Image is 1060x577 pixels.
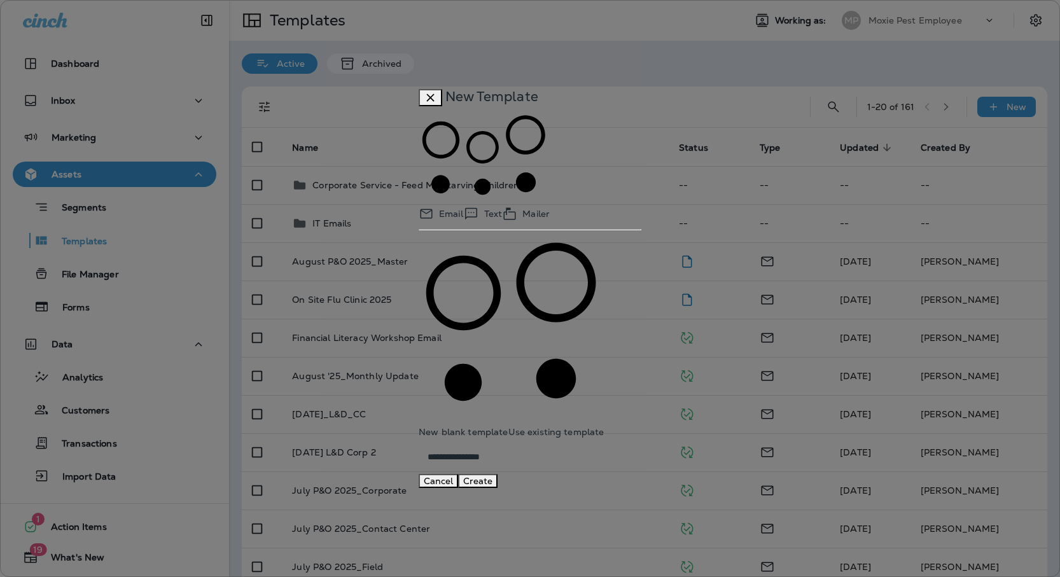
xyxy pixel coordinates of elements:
[508,426,604,438] span: Use existing template
[458,474,498,488] button: Create
[484,206,503,221] p: Text
[419,474,458,488] button: Cancel
[522,206,550,221] p: Mailer
[419,426,508,438] span: New blank template
[419,89,442,106] button: close
[439,206,463,221] p: Email
[442,87,538,104] span: New Template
